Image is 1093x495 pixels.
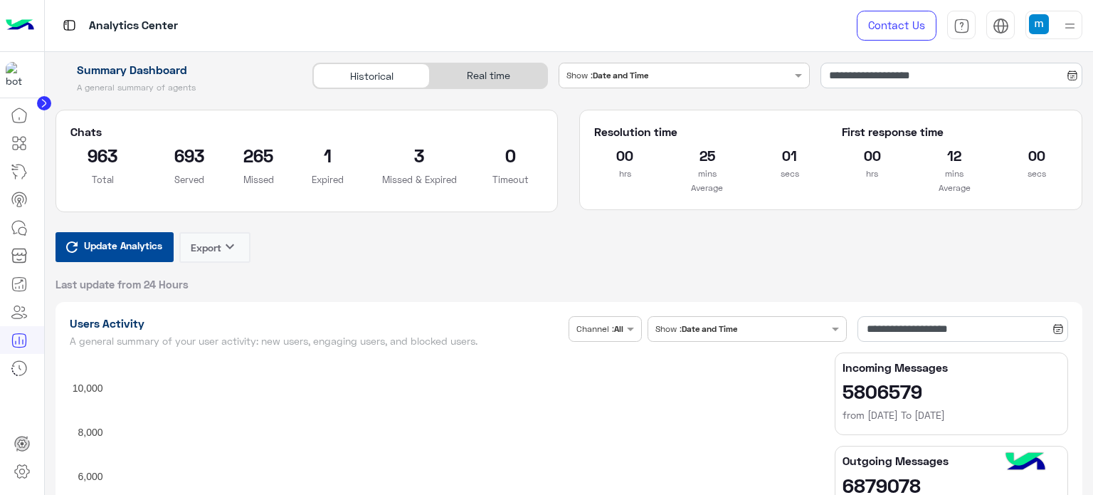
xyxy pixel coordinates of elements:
[1006,144,1067,167] h2: 00
[842,181,1067,195] p: Average
[1000,438,1050,488] img: hulul-logo.png
[1006,167,1067,181] p: secs
[56,277,189,291] span: Last update from 24 Hours
[382,172,457,187] p: Missed & Expired
[842,125,1067,139] h5: First response time
[157,172,222,187] p: Served
[594,144,655,167] h2: 00
[759,144,820,167] h2: 01
[157,144,222,167] h2: 693
[594,125,820,139] h5: Resolution time
[70,144,136,167] h2: 963
[179,232,250,263] button: Exportkeyboard_arrow_down
[857,11,936,41] a: Contact Us
[78,427,102,438] text: 8,000
[89,16,178,36] p: Analytics Center
[382,144,457,167] h2: 3
[843,360,1060,375] h5: Incoming Messages
[759,167,820,181] p: secs
[924,144,985,167] h2: 12
[478,144,544,167] h2: 0
[478,172,544,187] p: Timeout
[72,382,102,394] text: 10,000
[221,238,238,255] i: keyboard_arrow_down
[842,167,903,181] p: hrs
[1029,14,1049,34] img: userImage
[843,380,1060,402] h2: 5806579
[70,125,544,139] h5: Chats
[295,144,361,167] h2: 1
[954,18,970,34] img: tab
[60,16,78,34] img: tab
[313,63,430,88] div: Historical
[295,172,361,187] p: Expired
[614,323,623,334] b: All
[243,172,274,187] p: Missed
[56,82,297,93] h5: A general summary of agents
[843,408,1060,422] h6: from [DATE] To [DATE]
[6,11,34,41] img: Logo
[677,144,738,167] h2: 25
[78,471,102,482] text: 6,000
[70,335,564,347] h5: A general summary of your user activity: new users, engaging users, and blocked users.
[430,63,546,88] div: Real time
[842,144,903,167] h2: 00
[843,454,1060,468] h5: Outgoing Messages
[594,167,655,181] p: hrs
[682,323,737,334] b: Date and Time
[593,70,648,80] b: Date and Time
[993,18,1009,34] img: tab
[56,232,174,262] button: Update Analytics
[70,172,136,187] p: Total
[80,236,166,255] span: Update Analytics
[70,316,564,330] h1: Users Activity
[6,62,31,88] img: 1403182699927242
[594,181,820,195] p: Average
[947,11,976,41] a: tab
[677,167,738,181] p: mins
[1061,17,1079,35] img: profile
[243,144,274,167] h2: 265
[924,167,985,181] p: mins
[56,63,297,77] h1: Summary Dashboard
